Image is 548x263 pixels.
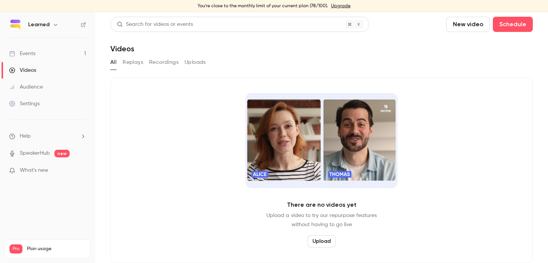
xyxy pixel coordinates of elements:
p: Upload a video to try our repurpose features without having to go live [266,211,377,229]
button: Schedule [493,17,533,32]
div: Search for videos or events [117,21,193,29]
p: There are no videos yet [287,200,357,209]
div: Audience [9,83,43,91]
a: Upgrade [331,3,350,9]
img: Learned [10,19,22,31]
button: New video [446,17,490,32]
button: Replays [123,56,143,68]
h1: Videos [110,44,134,53]
button: All [110,56,116,68]
h6: Learned [28,21,49,29]
span: Pro [10,244,22,253]
div: Events [9,50,35,57]
button: Uploads [185,56,206,68]
iframe: Noticeable Trigger [77,167,86,174]
div: Settings [9,100,40,108]
li: help-dropdown-opener [9,132,86,140]
span: Plan usage [27,246,86,252]
section: Videos [110,17,533,258]
a: SpeakerHub [20,149,50,157]
span: Help [20,132,31,140]
button: Upload [307,235,336,247]
span: What's new [20,166,48,174]
button: Recordings [149,56,178,68]
div: Videos [9,67,36,74]
span: new [54,150,70,157]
